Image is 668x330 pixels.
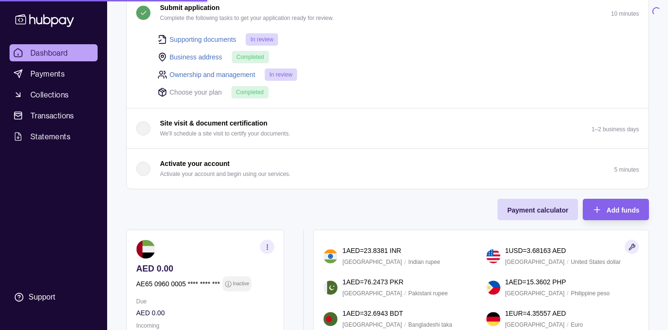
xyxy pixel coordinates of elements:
[498,199,578,220] button: Payment calculator
[614,166,639,173] p: 5 minutes
[10,128,98,145] a: Statements
[29,292,55,302] div: Support
[136,308,274,318] p: AED 0.00
[567,320,568,330] p: /
[607,206,639,214] span: Add funds
[505,245,566,256] p: 1 USD = 3.68163 AED
[592,126,639,133] p: 1–2 business days
[342,308,403,319] p: 1 AED = 32.6943 BDT
[127,108,648,148] button: Site visit & document certification We'll schedule a site visit to certify your documents.1–2 bus...
[127,33,648,108] div: Submit application Complete the following tasks to get your application ready for review.10 minutes
[507,206,568,214] span: Payment calculator
[409,320,452,330] p: Bangladeshi taka
[342,257,402,267] p: [GEOGRAPHIC_DATA]
[404,320,406,330] p: /
[323,281,338,295] img: pk
[404,288,406,299] p: /
[486,312,500,326] img: de
[160,118,268,128] p: Site visit & document certification
[237,54,264,60] span: Completed
[30,110,74,121] span: Transactions
[169,69,255,80] a: Ownership and management
[160,169,290,179] p: Activate your account and begin using our services.
[127,149,648,189] button: Activate your account Activate your account and begin using our services.5 minutes
[160,158,229,169] p: Activate your account
[342,320,402,330] p: [GEOGRAPHIC_DATA]
[160,2,219,13] p: Submit application
[10,86,98,103] a: Collections
[342,245,401,256] p: 1 AED = 23.8381 INR
[409,257,440,267] p: Indian rupee
[323,312,338,326] img: bd
[30,68,65,79] span: Payments
[30,47,68,58] span: Dashboard
[505,308,566,319] p: 1 EUR = 4.35557 AED
[342,288,402,299] p: [GEOGRAPHIC_DATA]
[486,249,500,263] img: us
[323,249,338,263] img: in
[30,89,69,100] span: Collections
[567,288,568,299] p: /
[160,128,290,139] p: We'll schedule a site visit to certify your documents.
[233,279,249,289] p: Inactive
[136,263,274,274] p: AED 0.00
[169,52,222,62] a: Business address
[10,287,98,307] a: Support
[571,288,609,299] p: Philippine peso
[160,13,334,23] p: Complete the following tasks to get your application ready for review.
[169,34,236,45] a: Supporting documents
[583,199,649,220] button: Add funds
[10,107,98,124] a: Transactions
[30,131,70,142] span: Statements
[250,36,273,43] span: In review
[505,288,565,299] p: [GEOGRAPHIC_DATA]
[505,320,565,330] p: [GEOGRAPHIC_DATA]
[567,257,568,267] p: /
[505,277,566,287] p: 1 AED = 15.3602 PHP
[571,320,583,330] p: Euro
[611,10,639,17] p: 10 minutes
[136,240,155,259] img: ae
[409,288,448,299] p: Pakistani rupee
[486,281,500,295] img: ph
[10,44,98,61] a: Dashboard
[169,87,222,97] p: Choose your plan
[236,89,264,96] span: Completed
[505,257,565,267] p: [GEOGRAPHIC_DATA]
[10,65,98,82] a: Payments
[136,296,274,307] p: Due
[342,277,403,287] p: 1 AED = 76.2473 PKR
[404,257,406,267] p: /
[571,257,621,267] p: United States dollar
[269,71,292,78] span: In review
